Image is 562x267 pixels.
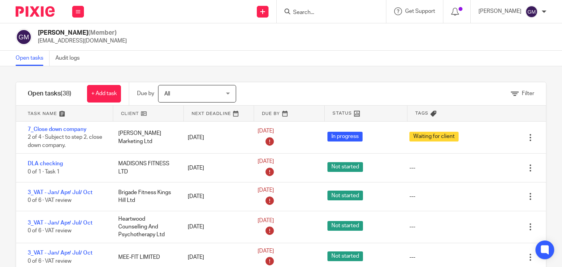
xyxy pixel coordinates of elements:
[38,29,127,37] h2: [PERSON_NAME]
[258,187,274,193] span: [DATE]
[28,190,92,195] a: 3_VAT - Jan/ Apr/ Jul/ Oct
[110,185,180,209] div: Brigade Fitness Kings Hill Ltd
[88,30,117,36] span: (Member)
[409,253,415,261] div: ---
[110,126,180,149] div: [PERSON_NAME] Marketing Ltd
[164,91,170,97] span: All
[16,51,50,66] a: Open tasks
[28,169,60,175] span: 0 of 1 · Task 1
[180,219,250,235] div: [DATE]
[16,6,55,17] img: Pixie
[38,37,127,45] p: [EMAIL_ADDRESS][DOMAIN_NAME]
[409,132,459,141] span: Waiting for client
[180,189,250,204] div: [DATE]
[180,130,250,145] div: [DATE]
[522,91,534,96] span: Filter
[258,218,274,223] span: [DATE]
[28,198,71,203] span: 0 of 6 · VAT review
[327,251,363,261] span: Not started
[327,191,363,200] span: Not started
[180,249,250,265] div: [DATE]
[28,161,63,166] a: DLA checking
[28,135,102,149] span: 2 of 4 · Subject to step 2, close down company.
[415,110,429,117] span: Tags
[28,220,92,226] a: 3_VAT - Jan/ Apr/ Jul/ Oct
[28,127,87,132] a: 7_Close down company
[60,90,71,97] span: (38)
[327,132,363,141] span: In progress
[110,211,180,243] div: Heartwood Counselling And Psychotherapy Ltd
[333,110,352,117] span: Status
[409,223,415,231] div: ---
[409,193,415,200] div: ---
[110,249,180,265] div: MEE-FIT LIMITED
[137,90,154,97] p: Due by
[87,85,121,103] a: + Add task
[405,9,435,14] span: Get Support
[327,221,363,231] span: Not started
[258,248,274,254] span: [DATE]
[327,162,363,172] span: Not started
[16,29,32,45] img: svg%3E
[180,160,250,176] div: [DATE]
[478,7,521,15] p: [PERSON_NAME]
[28,258,71,264] span: 0 of 6 · VAT review
[55,51,85,66] a: Audit logs
[110,156,180,180] div: MADISONS FITNESS LTD
[258,159,274,164] span: [DATE]
[28,228,71,233] span: 0 of 6 · VAT review
[292,9,363,16] input: Search
[28,250,92,256] a: 3_VAT - Jan/ Apr/ Jul/ Oct
[28,90,71,98] h1: Open tasks
[525,5,538,18] img: svg%3E
[258,129,274,134] span: [DATE]
[409,164,415,172] div: ---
